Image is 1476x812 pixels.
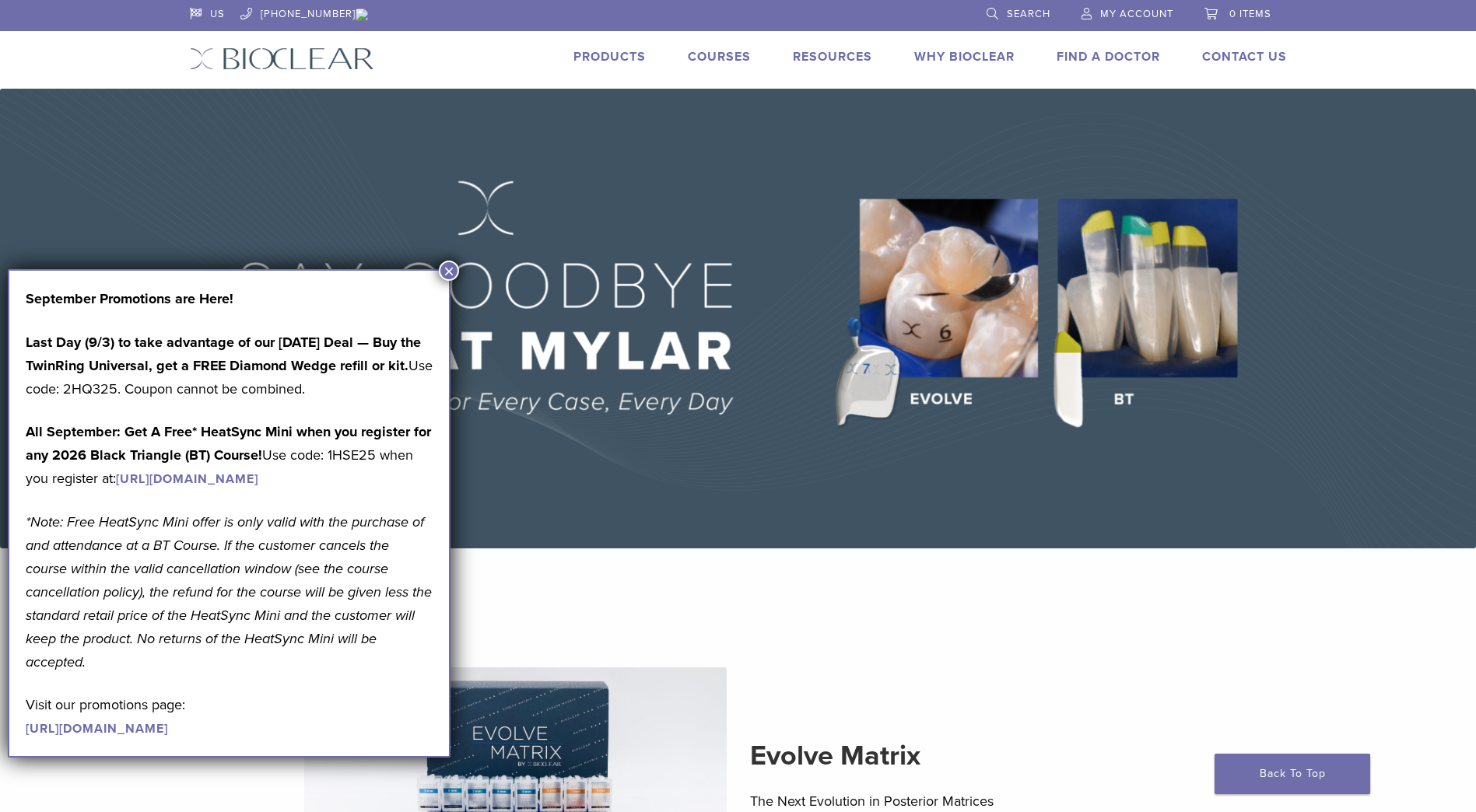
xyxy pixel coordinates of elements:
[26,423,431,464] strong: All September: Get A Free* HeatSync Mini when you register for any 2026 Black Triangle (BT) Course!
[26,420,433,490] p: Use code: 1HSE25 when you register at:
[190,47,374,70] img: Bioclear
[26,290,233,307] strong: September Promotions are Here!
[1215,754,1370,794] a: Back To Top
[793,49,872,65] a: Resources
[26,334,421,374] strong: Last Day (9/3) to take advantage of our [DATE] Deal — Buy the TwinRing Universal, get a FREE Diam...
[261,8,356,20] span: [PHONE_NUMBER]
[750,737,1173,775] h2: Evolve Matrix
[26,513,432,670] em: *Note: Free HeatSync Mini offer is only valid with the purchase of and attendance at a BT Course....
[914,49,1015,65] a: Why Bioclear
[26,693,433,740] p: Visit our promotions page:
[1202,49,1287,65] a: Contact Us
[116,471,258,487] a: [URL][DOMAIN_NAME]
[1007,8,1050,20] span: Search
[26,721,168,737] a: [URL][DOMAIN_NAME]
[1100,8,1173,20] span: My Account
[573,49,646,65] a: Products
[439,261,459,281] button: Close
[688,49,751,65] a: Courses
[26,331,433,401] p: Use code: 2HQ325. Coupon cannot be combined.
[356,9,368,21] img: logo-image-color.svg
[1057,49,1160,65] a: Find A Doctor
[1229,8,1271,20] span: 0 items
